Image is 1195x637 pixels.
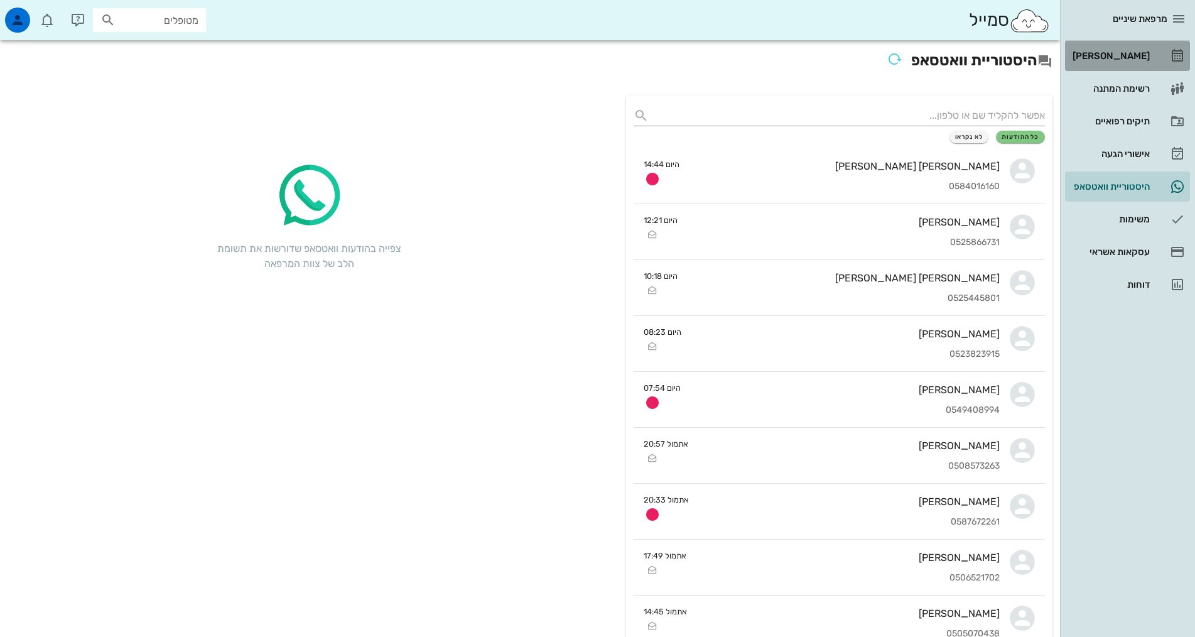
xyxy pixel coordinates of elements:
[698,440,1000,452] div: [PERSON_NAME]
[215,241,403,271] div: צפייה בהודעות וואטסאפ שדורשות את תשומת הלב של צוות המרפאה
[1065,269,1190,300] a: דוחות
[1070,214,1150,224] div: משימות
[1065,106,1190,136] a: תיקים רפואיים
[996,131,1045,143] button: כל ההודעות
[688,216,1000,228] div: [PERSON_NAME]
[1070,84,1150,94] div: רשימת המתנה
[697,607,1000,619] div: [PERSON_NAME]
[696,573,1000,584] div: 0506521702
[688,237,1000,248] div: 0525866731
[654,106,1045,126] input: אפשר להקליד שם או טלפון...
[1070,247,1150,257] div: עסקאות אשראי
[1065,41,1190,71] a: [PERSON_NAME]
[644,158,679,170] small: היום 14:44
[1009,8,1050,33] img: SmileCloud logo
[1113,13,1167,24] span: מרפאת שיניים
[1065,139,1190,169] a: אישורי הגעה
[691,384,1000,396] div: [PERSON_NAME]
[644,438,688,450] small: אתמול 20:57
[1065,204,1190,234] a: משימות
[1065,237,1190,267] a: עסקאות אשראי
[691,328,1000,340] div: [PERSON_NAME]
[1065,171,1190,202] a: תגהיסטוריית וואטסאפ
[37,10,45,18] span: תג
[689,182,1000,192] div: 0584016160
[271,158,347,234] img: whatsapp-icon.2ee8d5f3.png
[955,133,983,141] span: לא נקראו
[1070,51,1150,61] div: [PERSON_NAME]
[644,326,681,338] small: היום 08:23
[1070,280,1150,290] div: דוחות
[1065,73,1190,104] a: רשימת המתנה
[644,606,687,618] small: אתמול 14:45
[691,405,1000,416] div: 0549408994
[688,272,1000,284] div: [PERSON_NAME] [PERSON_NAME]
[696,552,1000,563] div: [PERSON_NAME]
[1070,182,1150,192] div: היסטוריית וואטסאפ
[644,494,689,506] small: אתמול 20:33
[644,382,681,394] small: היום 07:54
[969,7,1050,34] div: סמייל
[1070,116,1150,126] div: תיקים רפואיים
[949,131,989,143] button: לא נקראו
[644,270,678,282] small: היום 10:18
[1002,133,1039,141] span: כל ההודעות
[689,160,1000,172] div: [PERSON_NAME] [PERSON_NAME]
[691,349,1000,360] div: 0523823915
[699,496,1000,508] div: [PERSON_NAME]
[644,550,686,562] small: אתמול 17:49
[8,48,1052,75] h2: היסטוריית וואטסאפ
[644,214,678,226] small: היום 12:21
[699,517,1000,528] div: 0587672261
[1070,149,1150,159] div: אישורי הגעה
[698,461,1000,472] div: 0508573263
[688,293,1000,304] div: 0525445801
